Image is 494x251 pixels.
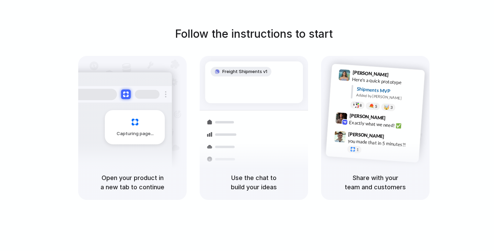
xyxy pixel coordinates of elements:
[391,72,405,80] span: 9:41 AM
[356,85,420,97] div: Shipments MVP
[388,115,402,123] span: 9:42 AM
[348,138,416,149] div: you made that in 5 minutes?!
[348,130,385,140] span: [PERSON_NAME]
[352,76,421,87] div: Here's a quick prototype
[360,104,362,107] span: 8
[222,68,267,75] span: Freight Shipments v1
[349,112,386,122] span: [PERSON_NAME]
[384,105,390,110] div: 🤯
[386,134,400,142] span: 9:47 AM
[349,119,417,131] div: Exactly what we need! ✅
[329,173,421,192] h5: Share with your team and customers
[175,26,333,42] h1: Follow the instructions to start
[356,92,419,102] div: Added by [PERSON_NAME]
[86,173,178,192] h5: Open your product in a new tab to continue
[356,148,359,152] span: 1
[352,69,389,79] span: [PERSON_NAME]
[208,173,300,192] h5: Use the chat to build your ideas
[375,105,377,108] span: 5
[390,106,393,109] span: 3
[117,130,155,137] span: Capturing page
